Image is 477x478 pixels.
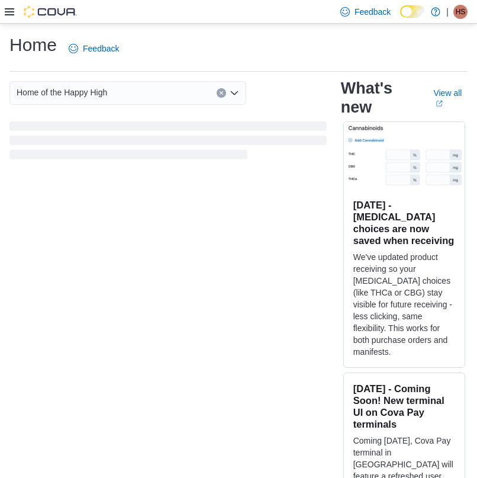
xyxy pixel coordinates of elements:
[341,79,420,117] h2: What's new
[354,6,391,18] span: Feedback
[433,88,468,107] a: View allExternal link
[453,5,468,19] div: Hurricane Siqueira
[9,124,327,162] span: Loading
[353,199,455,246] h3: [DATE] - [MEDICAL_DATA] choices are now saved when receiving
[9,33,57,57] h1: Home
[230,88,239,98] button: Open list of options
[400,5,425,18] input: Dark Mode
[446,5,449,19] p: |
[64,37,124,60] a: Feedback
[353,383,455,430] h3: [DATE] - Coming Soon! New terminal UI on Cova Pay terminals
[83,43,119,54] span: Feedback
[24,6,77,18] img: Cova
[436,100,443,107] svg: External link
[456,5,466,19] span: HS
[217,88,226,98] button: Clear input
[17,85,107,100] span: Home of the Happy High
[353,251,455,358] p: We've updated product receiving so your [MEDICAL_DATA] choices (like THCa or CBG) stay visible fo...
